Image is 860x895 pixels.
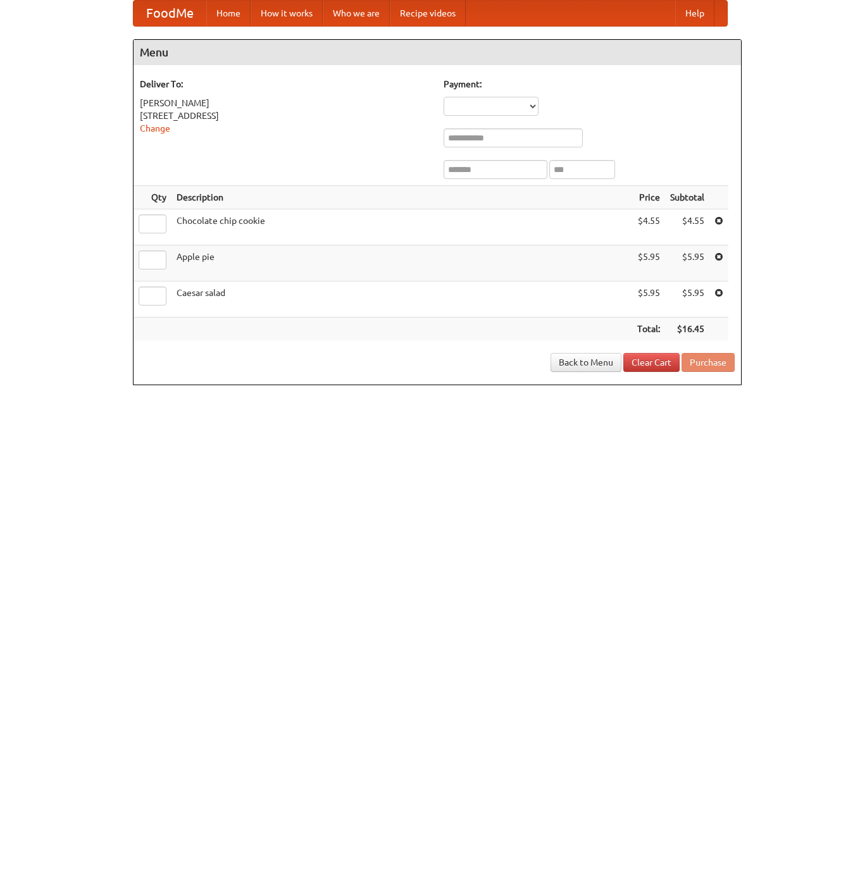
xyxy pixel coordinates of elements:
[171,281,632,318] td: Caesar salad
[632,281,665,318] td: $5.95
[632,186,665,209] th: Price
[665,281,709,318] td: $5.95
[623,353,680,372] a: Clear Cart
[632,318,665,341] th: Total:
[632,245,665,281] td: $5.95
[251,1,323,26] a: How it works
[632,209,665,245] td: $4.55
[134,40,741,65] h4: Menu
[323,1,390,26] a: Who we are
[665,318,709,341] th: $16.45
[665,209,709,245] td: $4.55
[171,245,632,281] td: Apple pie
[140,109,431,122] div: [STREET_ADDRESS]
[134,1,206,26] a: FoodMe
[171,186,632,209] th: Description
[134,186,171,209] th: Qty
[171,209,632,245] td: Chocolate chip cookie
[206,1,251,26] a: Home
[682,353,735,372] button: Purchase
[665,245,709,281] td: $5.95
[140,123,170,133] a: Change
[140,97,431,109] div: [PERSON_NAME]
[390,1,466,26] a: Recipe videos
[444,78,735,90] h5: Payment:
[665,186,709,209] th: Subtotal
[551,353,621,372] a: Back to Menu
[675,1,714,26] a: Help
[140,78,431,90] h5: Deliver To:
